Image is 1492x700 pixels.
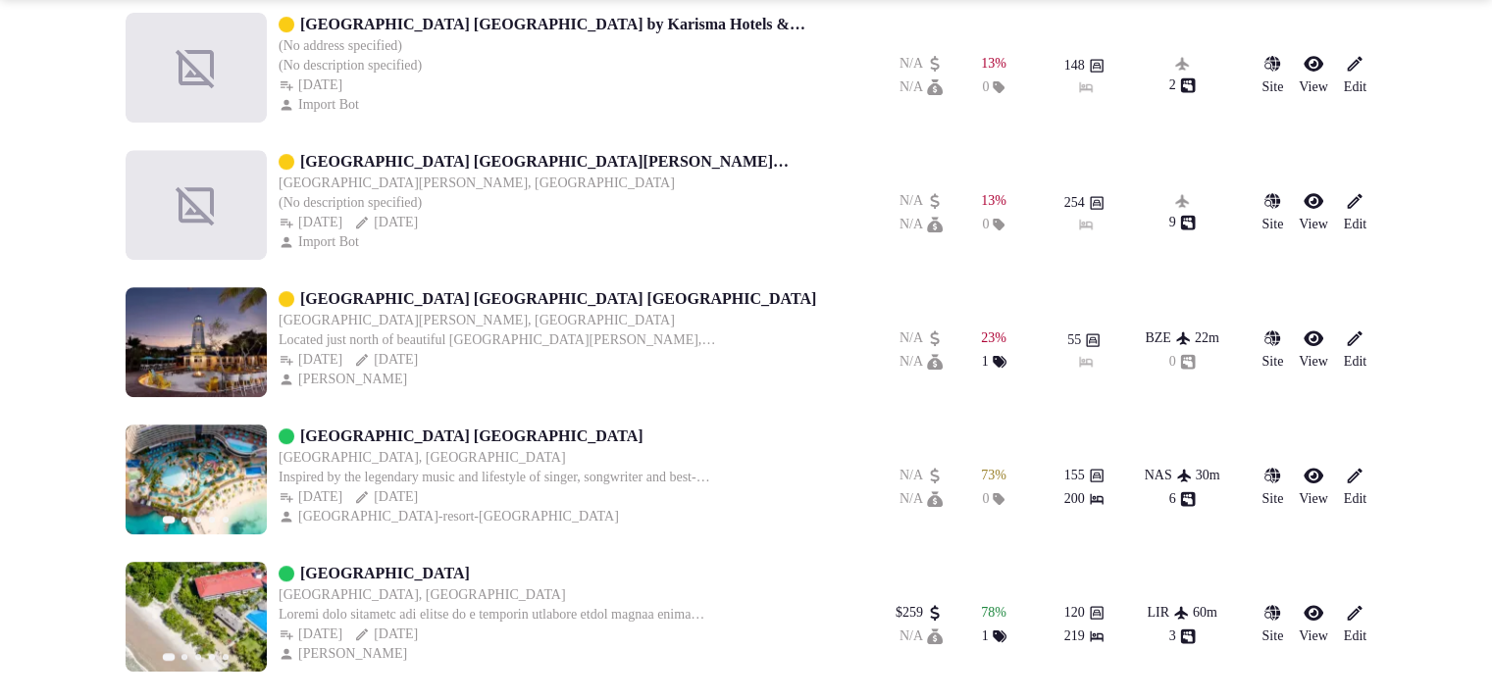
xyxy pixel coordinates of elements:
[900,54,943,74] button: N/A
[279,213,342,232] button: [DATE]
[1064,626,1105,646] button: 219
[1299,328,1327,372] a: View
[1299,191,1327,234] a: View
[279,95,363,115] button: Import Bot
[1064,466,1105,485] button: 155
[1064,193,1105,213] button: 254
[279,56,725,75] div: (No description specified)
[279,174,675,193] div: [GEOGRAPHIC_DATA][PERSON_NAME], [GEOGRAPHIC_DATA]
[223,654,229,660] button: Go to slide 5
[981,191,1006,211] div: 13 %
[279,507,623,526] button: [GEOGRAPHIC_DATA]-resort-[GEOGRAPHIC_DATA]
[982,489,989,509] span: 0
[279,625,342,644] div: [DATE]
[300,287,816,311] a: [GEOGRAPHIC_DATA] [GEOGRAPHIC_DATA] [GEOGRAPHIC_DATA]
[354,213,418,232] button: [DATE]
[1145,466,1192,485] button: NAS
[981,54,1006,74] div: 13 %
[300,425,643,448] a: [GEOGRAPHIC_DATA] [GEOGRAPHIC_DATA]
[279,232,363,252] button: Import Bot
[279,487,342,507] div: [DATE]
[181,654,187,660] button: Go to slide 2
[1195,328,1219,348] button: 22m
[981,191,1006,211] button: 13%
[1169,489,1196,509] div: 6
[896,603,943,623] button: $259
[279,644,411,664] button: [PERSON_NAME]
[195,654,201,660] button: Go to slide 3
[300,150,829,174] a: [GEOGRAPHIC_DATA] [GEOGRAPHIC_DATA][PERSON_NAME] (Opening Mid-[DATE])
[982,626,1006,646] button: 1
[1169,75,1196,95] div: 2
[1261,603,1283,646] a: Site
[279,468,725,487] div: Inspired by the legendary music and lifestyle of singer, songwriter and best-selling author [PERS...
[354,625,418,644] button: [DATE]
[1064,193,1085,213] span: 254
[279,370,411,389] div: [PERSON_NAME]
[279,448,566,468] button: [GEOGRAPHIC_DATA], [GEOGRAPHIC_DATA]
[1344,54,1366,97] a: Edit
[900,626,943,646] div: N/A
[1145,328,1190,348] div: BZE
[900,77,943,97] button: N/A
[900,352,943,372] button: N/A
[181,517,187,523] button: Go to slide 2
[354,350,418,370] div: [DATE]
[1299,54,1327,97] a: View
[1261,466,1283,509] button: Site
[1064,489,1085,509] span: 200
[279,75,342,95] div: [DATE]
[126,562,267,672] img: Featured image for Margaritaville Beach Resort
[1169,213,1196,232] button: 9
[163,653,176,661] button: Go to slide 1
[126,425,267,534] img: Featured image for Margaritaville Beach Resort Nassau
[982,352,1006,372] button: 1
[279,330,725,350] div: Located just north of beautiful [GEOGRAPHIC_DATA][PERSON_NAME], [GEOGRAPHIC_DATA] and steps from ...
[1261,328,1283,372] a: Site
[981,328,1006,348] button: 23%
[1067,330,1081,350] span: 55
[209,654,215,660] button: Go to slide 4
[209,517,215,523] button: Go to slide 4
[1196,466,1220,485] button: 30m
[279,350,342,370] button: [DATE]
[1169,352,1196,372] button: 0
[1196,466,1220,485] div: 30 m
[279,311,675,330] div: [GEOGRAPHIC_DATA][PERSON_NAME], [GEOGRAPHIC_DATA]
[279,605,725,625] div: Loremi dolo sitametc adi elitse do e temporin utlabore etdol magnaa enima minimv qui no exerci ul...
[1261,54,1283,97] a: Site
[900,328,943,348] div: N/A
[1064,603,1085,623] span: 120
[900,191,943,211] div: N/A
[1147,603,1189,623] div: LIR
[1169,626,1196,646] button: 3
[1193,603,1217,623] div: 60 m
[1067,330,1101,350] button: 55
[982,215,989,234] span: 0
[900,466,943,485] button: N/A
[900,489,943,509] button: N/A
[1064,56,1085,75] span: 148
[981,466,1006,485] button: 73%
[981,603,1006,623] button: 78%
[1299,466,1327,509] a: View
